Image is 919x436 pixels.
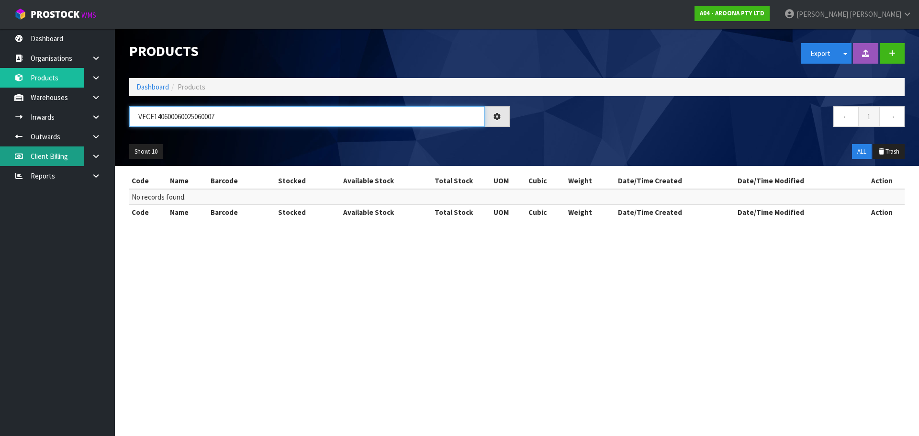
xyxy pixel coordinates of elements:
[873,144,905,159] button: Trash
[129,173,168,189] th: Code
[491,205,526,220] th: UOM
[168,173,208,189] th: Name
[129,43,510,59] h1: Products
[136,82,169,91] a: Dashboard
[491,173,526,189] th: UOM
[859,205,905,220] th: Action
[129,189,905,205] td: No records found.
[735,205,859,220] th: Date/Time Modified
[879,106,905,127] a: →
[178,82,205,91] span: Products
[208,173,264,189] th: Barcode
[700,9,764,17] strong: A04 - AROONA PTY LTD
[416,173,491,189] th: Total Stock
[320,205,416,220] th: Available Stock
[859,173,905,189] th: Action
[31,8,79,21] span: ProStock
[735,173,859,189] th: Date/Time Modified
[320,173,416,189] th: Available Stock
[566,205,616,220] th: Weight
[801,43,840,64] button: Export
[852,144,872,159] button: ALL
[695,6,770,21] a: A04 - AROONA PTY LTD
[850,10,901,19] span: [PERSON_NAME]
[129,205,168,220] th: Code
[129,144,163,159] button: Show: 10
[796,10,848,19] span: [PERSON_NAME]
[208,205,264,220] th: Barcode
[526,205,566,220] th: Cubic
[616,173,735,189] th: Date/Time Created
[81,11,96,20] small: WMS
[526,173,566,189] th: Cubic
[264,173,320,189] th: Stocked
[524,106,905,130] nav: Page navigation
[416,205,491,220] th: Total Stock
[858,106,880,127] a: 1
[168,205,208,220] th: Name
[264,205,320,220] th: Stocked
[129,106,485,127] input: Search products
[833,106,859,127] a: ←
[14,8,26,20] img: cube-alt.png
[616,205,735,220] th: Date/Time Created
[566,173,616,189] th: Weight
